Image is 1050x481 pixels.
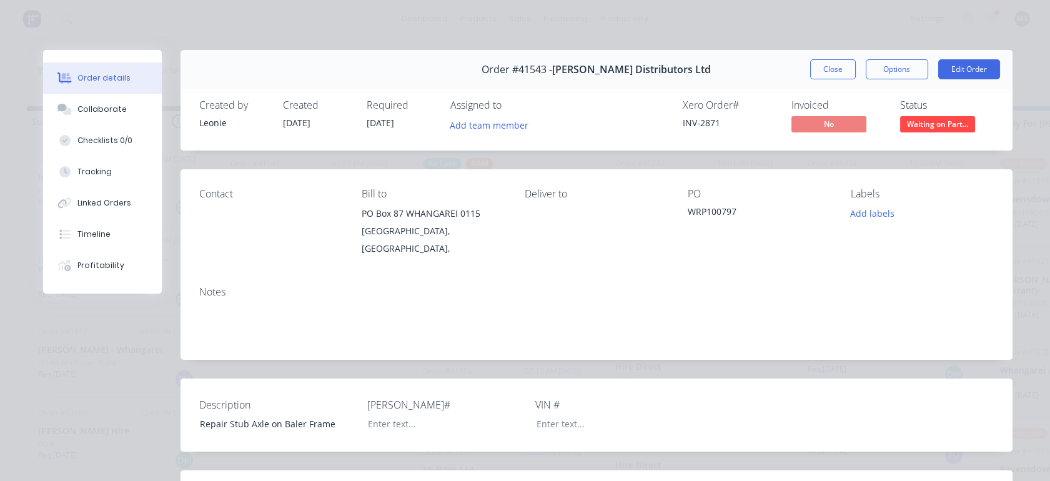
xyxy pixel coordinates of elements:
div: Checklists 0/0 [77,135,132,146]
button: Order details [43,62,162,94]
span: [PERSON_NAME] Distributors Ltd [552,64,711,76]
div: Bill to [362,188,505,200]
div: Deliver to [525,188,668,200]
div: INV-2871 [683,116,776,129]
button: Profitability [43,250,162,281]
div: PO [688,188,831,200]
button: Close [810,59,856,79]
button: Linked Orders [43,187,162,219]
div: Labels [851,188,994,200]
div: Required [367,99,435,111]
div: PO Box 87 WHANGAREI 0115[GEOGRAPHIC_DATA], [GEOGRAPHIC_DATA], [362,205,505,257]
span: Waiting on Part... [900,116,975,132]
div: Repair Stub Axle on Baler Frame [190,415,346,433]
span: [DATE] [367,117,394,129]
div: Xero Order # [683,99,776,111]
button: Options [866,59,928,79]
span: Order #41543 - [482,64,552,76]
div: Linked Orders [77,197,131,209]
div: Created by [199,99,268,111]
span: No [791,116,866,132]
div: Status [900,99,994,111]
div: Contact [199,188,342,200]
div: PO Box 87 WHANGAREI 0115 [362,205,505,222]
button: Add labels [844,205,901,222]
div: Leonie [199,116,268,129]
div: Created [283,99,352,111]
button: Collaborate [43,94,162,125]
div: [GEOGRAPHIC_DATA], [GEOGRAPHIC_DATA], [362,222,505,257]
button: Add team member [443,116,535,133]
div: Collaborate [77,104,127,115]
label: [PERSON_NAME]# [367,397,523,412]
span: [DATE] [283,117,310,129]
div: Order details [77,72,131,84]
div: Timeline [77,229,111,240]
div: Notes [199,286,994,298]
label: VIN # [535,397,691,412]
button: Timeline [43,219,162,250]
button: Add team member [450,116,535,133]
div: WRP100797 [688,205,831,222]
button: Edit Order [938,59,1000,79]
div: Tracking [77,166,112,177]
div: Assigned to [450,99,575,111]
button: Waiting on Part... [900,116,975,135]
label: Description [199,397,355,412]
div: Profitability [77,260,124,271]
button: Checklists 0/0 [43,125,162,156]
div: Invoiced [791,99,885,111]
button: Tracking [43,156,162,187]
